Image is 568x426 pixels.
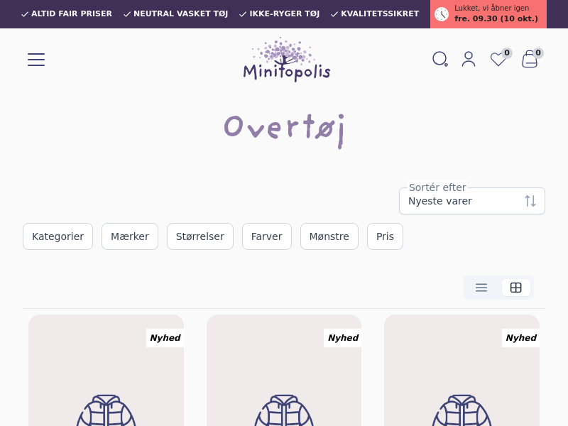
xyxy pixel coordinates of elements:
[167,223,234,250] button: Størrelser
[532,48,544,59] span: 0
[251,229,283,244] span: Farver
[514,46,545,73] button: 0
[501,48,513,59] span: 0
[454,48,483,72] a: Mit Minitopolis login
[300,223,359,250] button: Mønstre
[102,223,158,250] button: Mærker
[502,329,540,347] div: Nyhed
[222,108,346,153] h1: Overtøj
[400,188,516,214] span: Nyeste varer
[376,229,394,244] span: Pris
[408,194,472,208] div: Nyeste varer
[341,10,419,18] span: Kvalitetssikret
[176,229,224,244] span: Størrelser
[23,223,93,250] button: Kategorier
[324,329,361,347] div: Nyhed
[146,329,184,347] div: Nyhed
[310,229,349,244] span: Mønstre
[32,229,84,244] span: Kategorier
[242,223,292,250] button: Farver
[454,13,538,26] span: fre. 09.30 (10 okt.)
[31,10,112,18] span: Altid fair priser
[367,223,403,250] button: Pris
[133,10,229,18] span: Neutral vasket tøj
[111,229,149,244] span: Mærker
[454,3,529,13] span: Lukket, vi åbner igen
[249,10,319,18] span: Ikke-ryger tøj
[244,37,330,82] img: Minitopolis logo
[483,46,514,73] a: 0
